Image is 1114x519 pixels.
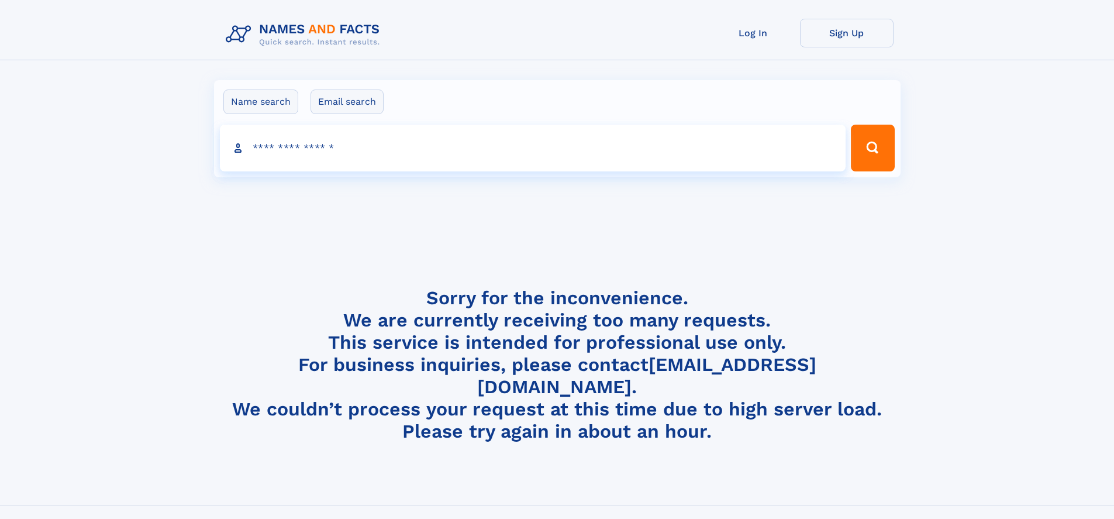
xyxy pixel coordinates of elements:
[311,90,384,114] label: Email search
[223,90,298,114] label: Name search
[706,19,800,47] a: Log In
[477,353,816,398] a: [EMAIL_ADDRESS][DOMAIN_NAME]
[220,125,846,171] input: search input
[221,287,894,443] h4: Sorry for the inconvenience. We are currently receiving too many requests. This service is intend...
[851,125,894,171] button: Search Button
[221,19,389,50] img: Logo Names and Facts
[800,19,894,47] a: Sign Up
